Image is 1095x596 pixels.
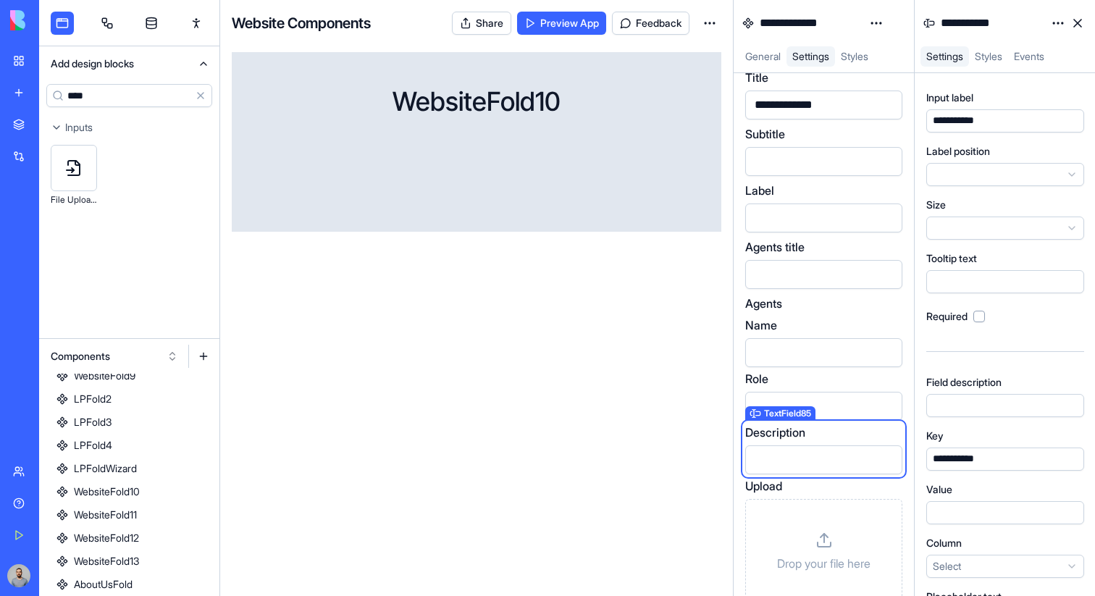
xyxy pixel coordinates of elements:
[745,316,777,334] label: Name
[232,52,721,584] div: WebsiteFold10
[745,50,781,62] span: General
[74,508,137,522] div: WebsiteFold11
[920,46,969,67] a: Settings
[39,364,219,387] a: WebsiteFold9
[926,309,968,324] label: Required
[745,295,782,312] label: Agents
[39,411,219,434] a: LPFold3
[777,555,870,572] p: Drop your file here
[74,484,140,499] div: WebsiteFold10
[786,46,835,67] a: Settings
[1008,46,1050,67] a: Events
[232,13,371,33] h4: Website Components
[926,251,977,266] label: Tooltip text
[39,457,219,480] a: LPFoldWizard
[39,434,219,457] a: LPFold4
[745,238,902,289] div: Agents title
[745,316,902,367] div: Name
[74,461,137,476] div: LPFoldWizard
[39,46,219,81] button: Add design blocks
[745,370,902,421] div: Role
[39,480,219,503] a: WebsiteFold10
[39,526,219,550] a: WebsiteFold12
[612,12,689,35] button: Feedback
[43,345,185,368] button: Components
[926,429,944,443] label: Key
[1014,50,1044,62] span: Events
[745,424,805,441] label: Description
[926,91,973,105] label: Input label
[39,503,219,526] a: WebsiteFold11
[74,531,139,545] div: WebsiteFold12
[39,387,219,411] a: LPFold2
[926,482,952,497] label: Value
[745,238,805,256] label: Agents title
[745,69,768,86] label: Title
[393,87,561,116] h2: WebsiteFold10
[835,46,874,67] a: Styles
[74,369,135,383] div: WebsiteFold9
[745,370,768,387] label: Role
[74,438,112,453] div: LPFold4
[39,550,219,573] a: WebsiteFold13
[74,415,112,429] div: LPFold3
[926,50,963,62] span: Settings
[745,182,902,232] div: Label
[39,573,219,596] a: AboutUsFold
[745,477,782,495] label: Upload
[452,12,511,35] button: Share
[74,554,139,568] div: WebsiteFold13
[745,182,774,199] label: Label
[51,191,97,209] div: File Upload Field
[745,125,785,143] label: Subtitle
[926,144,990,159] label: Label position
[745,424,902,474] div: TextField85Description
[975,50,1002,62] span: Styles
[926,375,1002,390] label: Field description
[926,536,962,550] label: Column
[745,69,902,557] div: Title**** **** ***SubtitleLabelAgents titleAgentsNameRoleTextField85DescriptionUploadDrop your fi...
[10,10,100,30] img: logo
[517,12,606,35] a: Preview App
[969,46,1008,67] a: Styles
[39,116,219,139] button: Inputs
[926,198,946,212] label: Size
[74,392,112,406] div: LPFold2
[745,125,902,176] div: Subtitle
[739,46,786,67] a: General
[792,50,829,62] span: Settings
[7,564,30,587] img: image_123650291_bsq8ao.jpg
[841,50,868,62] span: Styles
[74,577,133,592] div: AboutUsFold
